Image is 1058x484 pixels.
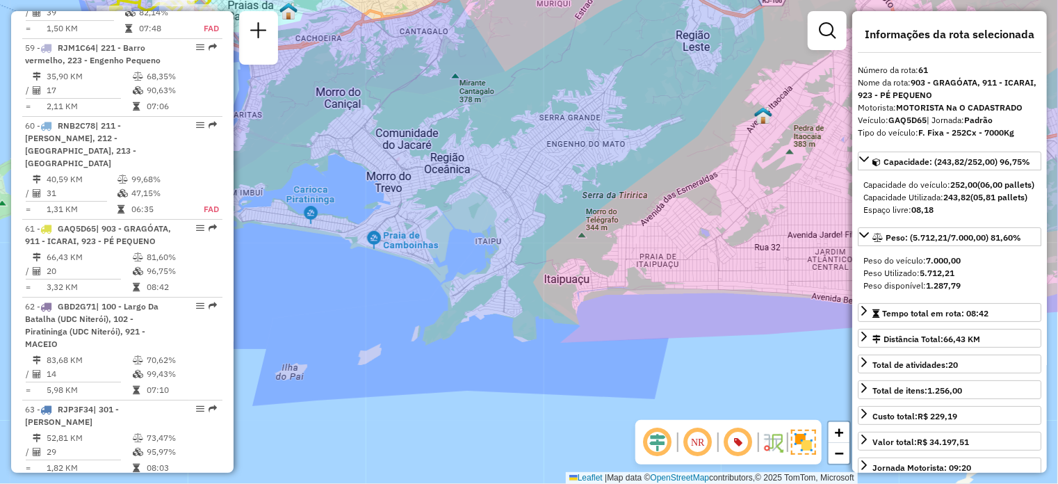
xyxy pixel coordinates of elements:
[131,202,188,216] td: 06:35
[33,267,41,275] i: Total de Atividades
[858,406,1041,425] a: Custo total:R$ 229,19
[835,423,844,441] span: +
[651,473,710,483] a: OpenStreetMap
[926,280,961,291] strong: 1.287,79
[858,64,1041,76] div: Número da rota:
[762,431,784,453] img: Fluxo de ruas
[25,223,171,246] span: 61 -
[25,120,136,168] span: | 211 - [PERSON_NAME], 212 - [GEOGRAPHIC_DATA], 213 - [GEOGRAPHIC_DATA]
[872,410,957,423] div: Custo total:
[25,42,161,65] span: | 221 - Barro vermelho, 223 - Engenho Pequeno
[25,120,136,168] span: 60 -
[146,70,216,83] td: 68,35%
[209,43,217,51] em: Rota exportada
[605,473,607,483] span: |
[245,17,272,48] a: Nova sessão e pesquisa
[46,431,132,445] td: 52,81 KM
[25,6,32,19] td: /
[146,83,216,97] td: 90,63%
[46,186,117,200] td: 31
[25,83,32,97] td: /
[209,302,217,310] em: Rota exportada
[25,461,32,475] td: =
[872,385,962,397] div: Total de itens:
[926,255,961,266] strong: 7.000,00
[279,2,298,20] img: 530 UDC Light WCL Santa Rosa
[146,353,216,367] td: 70,62%
[829,443,849,464] a: Zoom out
[948,360,958,370] strong: 20
[133,283,140,291] i: Tempo total em rota
[858,303,1041,322] a: Tempo total em rota: 08:42
[146,383,216,397] td: 07:10
[917,437,969,447] strong: R$ 34.197,51
[146,367,216,381] td: 99,43%
[863,255,961,266] span: Peso do veículo:
[131,186,188,200] td: 47,15%
[209,224,217,232] em: Rota exportada
[641,426,674,459] span: Ocultar deslocamento
[33,356,41,364] i: Distância Total
[858,458,1041,476] a: Jornada Motorista: 09:20
[918,127,1014,138] strong: F. Fixa - 252Cx - 7000Kg
[888,115,927,125] strong: GAQ5D65
[133,356,143,364] i: % de utilização do peso
[918,411,957,421] strong: R$ 229,19
[146,445,216,459] td: 95,97%
[58,223,96,234] span: GAQ5D65
[943,334,980,344] span: 66,43 KM
[858,77,1036,100] strong: 903 - GRAGÓATA, 911 - ICARAI, 923 - PÉ PEQUENO
[33,8,41,17] i: Total de Atividades
[46,99,132,113] td: 2,11 KM
[858,152,1041,170] a: Capacidade: (243,82/252,00) 96,75%
[46,353,132,367] td: 83,68 KM
[146,461,216,475] td: 08:03
[858,28,1041,41] h4: Informações da rota selecionada
[863,280,1036,292] div: Peso disponível:
[58,42,95,53] span: RJM1C64
[569,473,603,483] a: Leaflet
[25,280,32,294] td: =
[813,17,841,45] a: Exibir filtros
[863,179,1036,191] div: Capacidade do veículo:
[25,223,171,246] span: | 903 - GRAGÓATA, 911 - ICARAI, 923 - PÉ PEQUENO
[927,115,993,125] span: | Jornada:
[33,434,41,442] i: Distância Total
[970,192,1027,202] strong: (05,81 pallets)
[133,253,143,261] i: % de utilização do peso
[858,227,1041,246] a: Peso: (5.712,21/7.000,00) 81,60%
[25,301,158,349] span: | 100 - Largo Da Batalha (UDC Niterói), 102 - Piratininga (UDC Niterói), 921 - MACEIO
[791,430,816,455] img: Exibir/Ocultar setores
[209,405,217,413] em: Rota exportada
[139,6,204,19] td: 82,14%
[146,431,216,445] td: 73,47%
[117,205,124,213] i: Tempo total em rota
[25,264,32,278] td: /
[964,115,993,125] strong: Padrão
[872,360,958,370] span: Total de atividades:
[58,120,95,131] span: RNB2C78
[25,445,32,459] td: /
[722,426,755,459] span: Exibir número da rota
[46,264,132,278] td: 20
[25,404,119,427] span: | 301 - [PERSON_NAME]
[133,267,143,275] i: % de utilização da cubagem
[872,462,971,474] div: Jornada Motorista: 09:20
[46,172,117,186] td: 40,59 KM
[829,422,849,443] a: Zoom in
[835,444,844,462] span: −
[858,432,1041,451] a: Valor total:R$ 34.197,51
[25,383,32,397] td: =
[33,72,41,81] i: Distância Total
[33,189,41,197] i: Total de Atividades
[46,445,132,459] td: 29
[126,8,136,17] i: % de utilização da cubagem
[133,464,140,472] i: Tempo total em rota
[33,370,41,378] i: Total de Atividades
[46,250,132,264] td: 66,43 KM
[33,175,41,184] i: Distância Total
[25,367,32,381] td: /
[858,329,1041,348] a: Distância Total:66,43 KM
[858,173,1041,222] div: Capacidade: (243,82/252,00) 96,75%
[977,179,1034,190] strong: (06,00 pallets)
